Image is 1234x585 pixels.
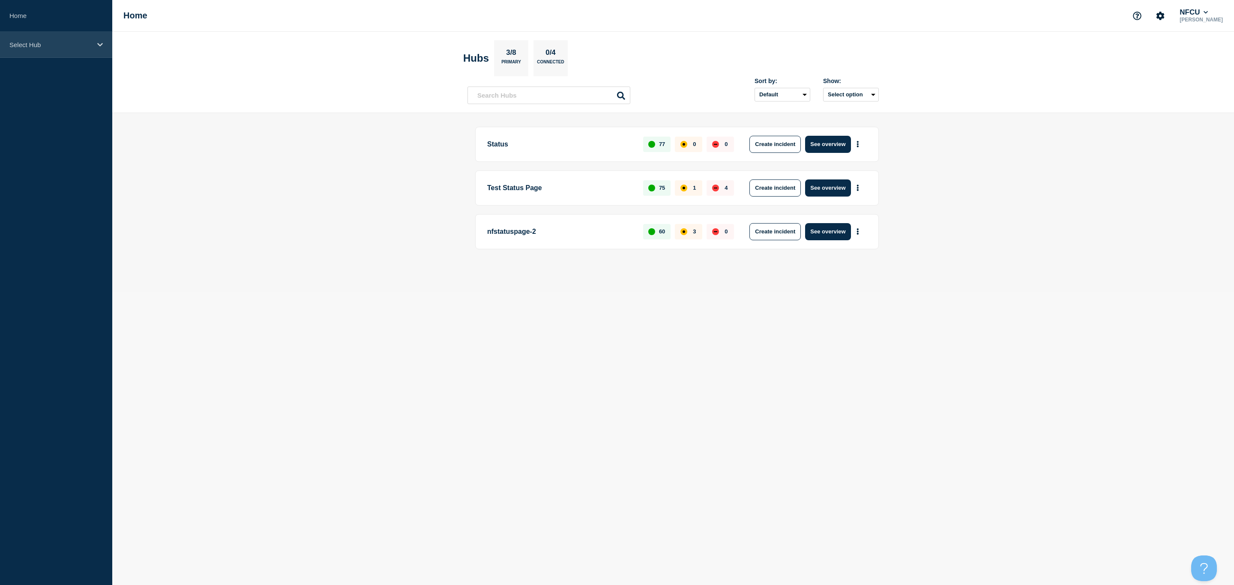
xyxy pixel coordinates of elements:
[467,87,630,104] input: Search Hubs
[852,224,863,239] button: More actions
[487,136,633,153] p: Status
[755,78,810,84] div: Sort by:
[648,141,655,148] div: up
[749,179,801,197] button: Create incident
[9,41,92,48] p: Select Hub
[712,228,719,235] div: down
[725,141,728,147] p: 0
[749,136,801,153] button: Create incident
[712,185,719,191] div: down
[680,228,687,235] div: affected
[693,185,696,191] p: 1
[659,141,665,147] p: 77
[852,180,863,196] button: More actions
[693,141,696,147] p: 0
[648,185,655,191] div: up
[463,52,489,64] h2: Hubs
[852,136,863,152] button: More actions
[503,48,520,60] p: 3/8
[542,48,559,60] p: 0/4
[680,141,687,148] div: affected
[1151,7,1169,25] button: Account settings
[823,78,879,84] div: Show:
[680,185,687,191] div: affected
[693,228,696,235] p: 3
[123,11,147,21] h1: Home
[805,136,851,153] button: See overview
[648,228,655,235] div: up
[487,223,633,240] p: nfstatuspage-2
[749,223,801,240] button: Create incident
[501,60,521,69] p: Primary
[659,228,665,235] p: 60
[1128,7,1146,25] button: Support
[537,60,564,69] p: Connected
[725,185,728,191] p: 4
[1178,17,1225,23] p: [PERSON_NAME]
[1191,555,1217,581] iframe: Help Scout Beacon - Open
[805,179,851,197] button: See overview
[487,179,633,197] p: Test Status Page
[823,88,879,101] button: Select option
[1178,8,1210,17] button: NFCU
[755,88,810,101] select: Sort by
[725,228,728,235] p: 0
[805,223,851,240] button: See overview
[712,141,719,148] div: down
[659,185,665,191] p: 75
